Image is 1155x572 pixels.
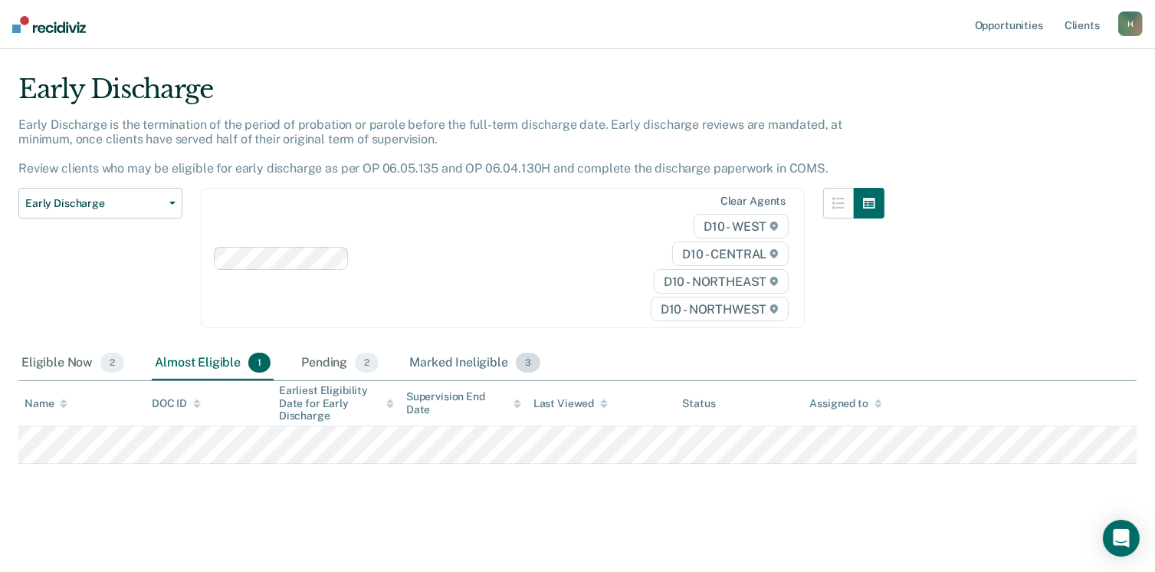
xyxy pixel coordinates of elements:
div: DOC ID [152,397,201,410]
span: D10 - WEST [694,214,789,238]
div: Open Intercom Messenger [1103,520,1140,557]
span: 2 [100,353,124,373]
img: Recidiviz [12,16,86,33]
span: 1 [248,353,271,373]
div: Clear agents [720,195,786,208]
div: Eligible Now2 [18,347,127,380]
div: Status [683,397,716,410]
div: Almost Eligible1 [152,347,274,380]
div: Last Viewed [533,397,608,410]
span: 3 [516,353,540,373]
span: 2 [355,353,379,373]
span: Early Discharge [25,197,163,210]
span: D10 - CENTRAL [672,242,789,266]
p: Early Discharge is the termination of the period of probation or parole before the full-term disc... [18,117,842,176]
div: Supervision End Date [406,390,521,416]
div: Assigned to [809,397,881,410]
div: Marked Ineligible3 [406,347,543,380]
div: Early Discharge [18,74,884,117]
span: D10 - NORTHEAST [654,269,789,294]
div: Earliest Eligibility Date for Early Discharge [279,384,394,422]
button: H [1118,12,1143,36]
div: Pending2 [298,347,382,380]
div: Name [25,397,67,410]
button: Early Discharge [18,188,182,219]
span: D10 - NORTHWEST [651,297,789,321]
